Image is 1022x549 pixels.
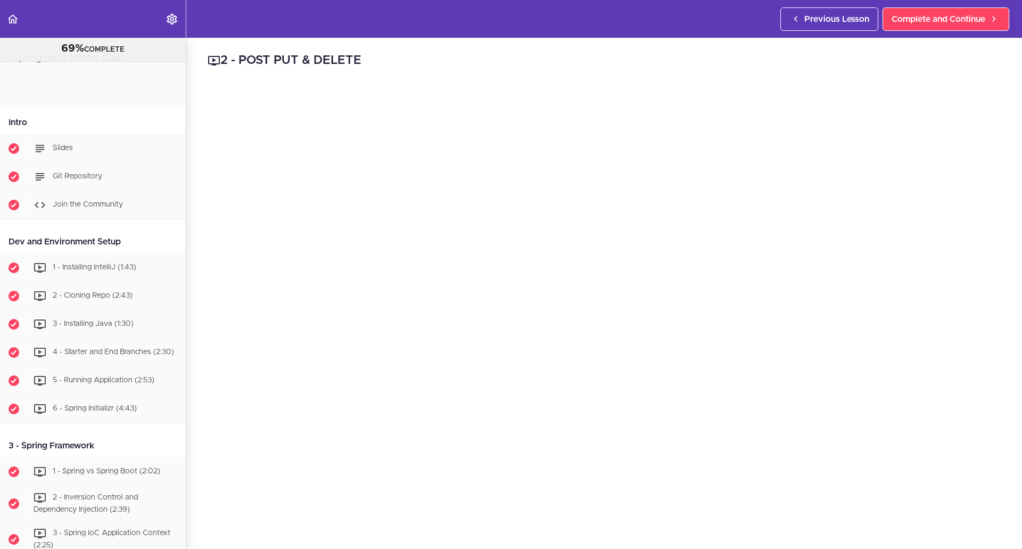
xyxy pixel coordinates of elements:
[53,405,137,412] span: 6 - Spring Initializr (4:43)
[6,13,19,26] svg: Back to course curriculum
[53,376,154,384] span: 5 - Running Application (2:53)
[208,86,1001,532] iframe: Video Player
[804,13,869,26] span: Previous Lesson
[53,348,174,356] span: 4 - Starter and End Branches (2:30)
[53,144,73,152] span: Slides
[208,52,1001,70] h2: 2 - POST PUT & DELETE
[166,13,178,26] svg: Settings Menu
[892,13,985,26] span: Complete and Continue
[61,43,84,54] span: 69%
[34,494,138,513] span: 2 - Inversion Control and Dependency Injection (2:39)
[53,173,102,180] span: Git Repository
[53,201,123,208] span: Join the Community
[53,468,160,475] span: 1 - Spring vs Spring Boot (2:02)
[13,42,172,56] div: COMPLETE
[34,529,170,549] span: 3 - Spring IoC Application Context (2:25)
[53,264,136,271] span: 1 - Installing IntelliJ (1:43)
[780,7,878,31] a: Previous Lesson
[53,320,134,327] span: 3 - Installing Java (1:30)
[53,292,133,299] span: 2 - Cloning Repo (2:43)
[883,7,1009,31] a: Complete and Continue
